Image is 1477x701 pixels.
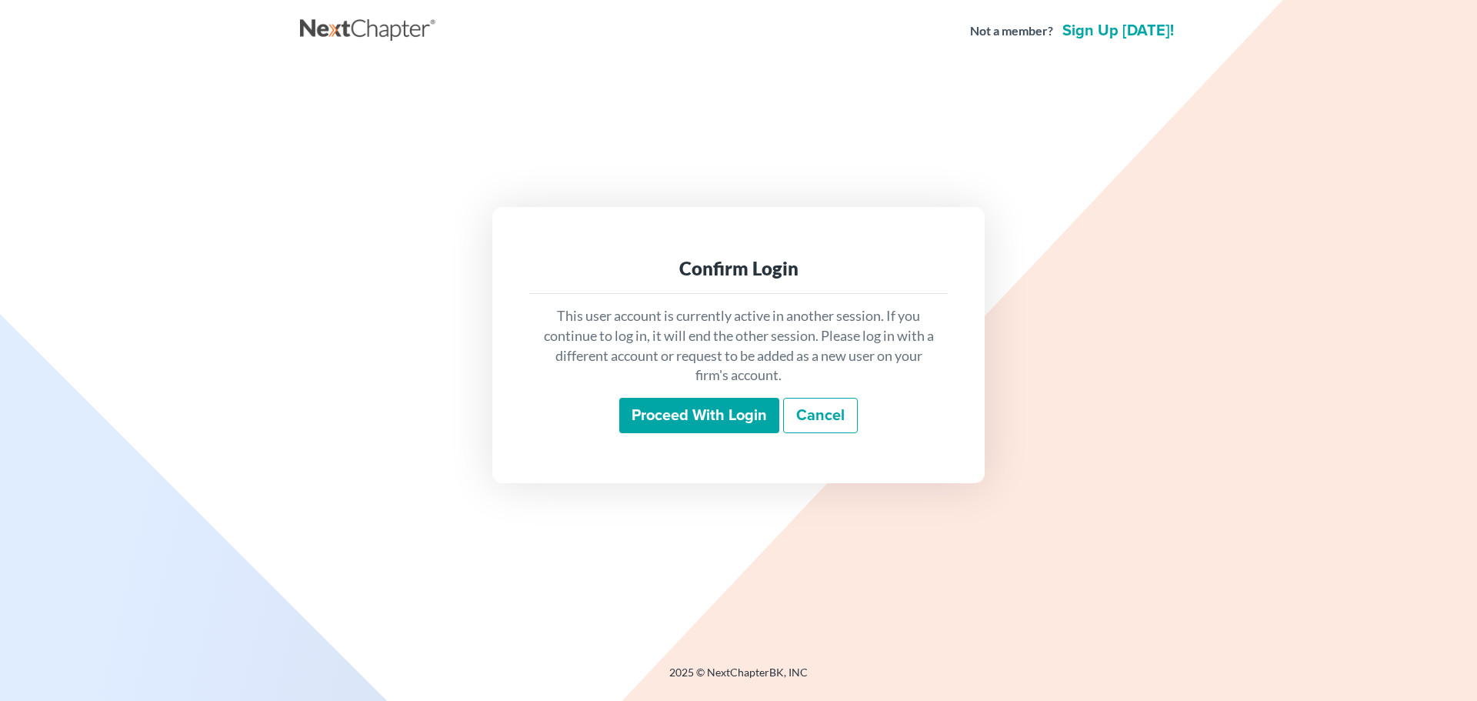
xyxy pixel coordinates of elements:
[300,665,1177,693] div: 2025 © NextChapterBK, INC
[542,306,935,386] p: This user account is currently active in another session. If you continue to log in, it will end ...
[970,22,1053,40] strong: Not a member?
[542,256,935,281] div: Confirm Login
[783,398,858,433] a: Cancel
[619,398,779,433] input: Proceed with login
[1059,23,1177,38] a: Sign up [DATE]!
